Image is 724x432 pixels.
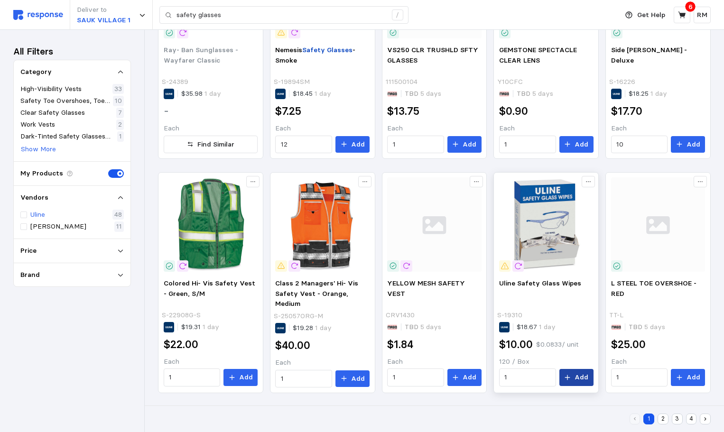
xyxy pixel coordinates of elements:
button: 4 [686,414,697,424]
p: Each [275,358,370,368]
p: Safety Toe Overshoes, Toe Caps & [MEDICAL_DATA] Guards [20,96,111,106]
h2: $25.00 [611,337,646,352]
p: Y10CFC [497,77,523,87]
img: svg%3e [387,177,482,272]
span: 5 days [530,89,553,98]
p: S-19310 [497,310,522,321]
button: Add [559,369,594,386]
input: Qty [169,369,215,386]
button: Add [223,369,258,386]
p: SAUK VILLAGE 1 [77,15,130,26]
p: Find Similar [197,139,234,150]
p: $18.45 [293,89,331,99]
button: Find Similar [164,136,258,154]
p: Each [387,357,482,367]
button: Get Help [620,6,671,24]
button: Add [559,136,594,153]
span: 1 day [313,323,332,332]
h2: $0.90 [499,104,528,119]
p: Dark-Tinted Safety Glasses for Bright-Light Use [20,131,115,142]
p: Add [575,372,588,383]
p: Each [611,357,705,367]
span: Class 2 Managers' Hi- Vis Safety Vest - Orange, Medium [275,279,358,308]
h2: $17.70 [611,104,642,119]
p: S-24389 [162,77,188,87]
span: 1 day [313,89,331,98]
p: Add [463,139,476,150]
p: $19.28 [293,323,332,333]
p: Clear Safety Glasses [20,108,85,118]
p: Uline [30,210,45,220]
p: S-25057ORG-M [274,311,323,322]
span: Colored Hi- Vis Safety Vest - Green, S/M [164,279,255,298]
p: Each [611,123,705,134]
p: Add [575,139,588,150]
button: 3 [672,414,683,424]
p: $0.0833 / unit [536,340,578,350]
p: $18.67 [517,322,556,332]
h3: All Filters [13,45,53,58]
p: Add [687,139,700,150]
mark: Safety Glasses [302,46,353,54]
span: VS250 CLR TRUSHLD SFTY GLASSES [387,46,478,64]
button: Add [447,136,482,153]
input: Qty [393,369,439,386]
img: S-19310 [499,177,594,272]
p: Each [275,123,370,134]
p: Vendors [20,193,48,203]
p: $19.31 [181,322,219,332]
span: Uline Safety Glass Wipes [499,279,581,287]
input: Qty [281,136,327,153]
p: TBD [405,89,441,99]
p: 120 / Box [499,357,594,367]
span: Ray- Ban Sunglasses - Wayfarer Classic [164,46,238,64]
p: 6 [688,1,693,12]
span: Nemesis [275,46,302,54]
h2: $7.25 [275,104,301,119]
input: Qty [504,369,550,386]
p: Add [239,372,253,383]
img: svg%3e [611,177,705,272]
p: 11 [116,221,122,232]
h2: $22.00 [164,337,198,352]
p: Work Vests [20,119,55,130]
p: Show More [21,144,56,155]
p: TBD [517,89,553,99]
p: Deliver to [77,5,130,15]
div: / [392,9,403,21]
p: $35.98 [181,89,221,99]
p: Price [20,246,37,256]
button: RM [694,7,711,23]
img: svg%3e [13,10,63,20]
p: 10 [115,96,122,106]
button: Add [671,136,705,153]
span: 1 day [649,89,667,98]
p: My Products [20,168,63,179]
button: 2 [658,414,668,424]
h2: $13.75 [387,104,419,119]
p: Each [164,123,258,134]
p: S-19894SM [274,77,310,87]
h2: $40.00 [275,338,310,353]
p: Get Help [637,10,665,20]
button: Add [335,136,370,153]
input: Qty [393,136,439,153]
p: 1 [119,131,122,142]
span: 1 day [203,89,221,98]
p: TT-L [609,310,623,321]
button: Show More [20,144,56,155]
input: Qty [616,136,662,153]
p: S-22908G-S [162,310,201,321]
img: S-25057ORG-M [275,177,370,272]
span: - Smoke [275,46,355,64]
button: Add [671,369,705,386]
img: S-22908G-S [164,177,258,272]
p: [PERSON_NAME] [30,221,86,232]
h2: $10.00 [499,337,533,352]
button: Add [447,369,482,386]
input: Qty [281,370,327,387]
p: S-16226 [609,77,635,87]
span: 1 day [201,322,219,331]
span: YELLOW MESH SAFETY VEST [387,279,465,298]
input: Qty [504,136,550,153]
